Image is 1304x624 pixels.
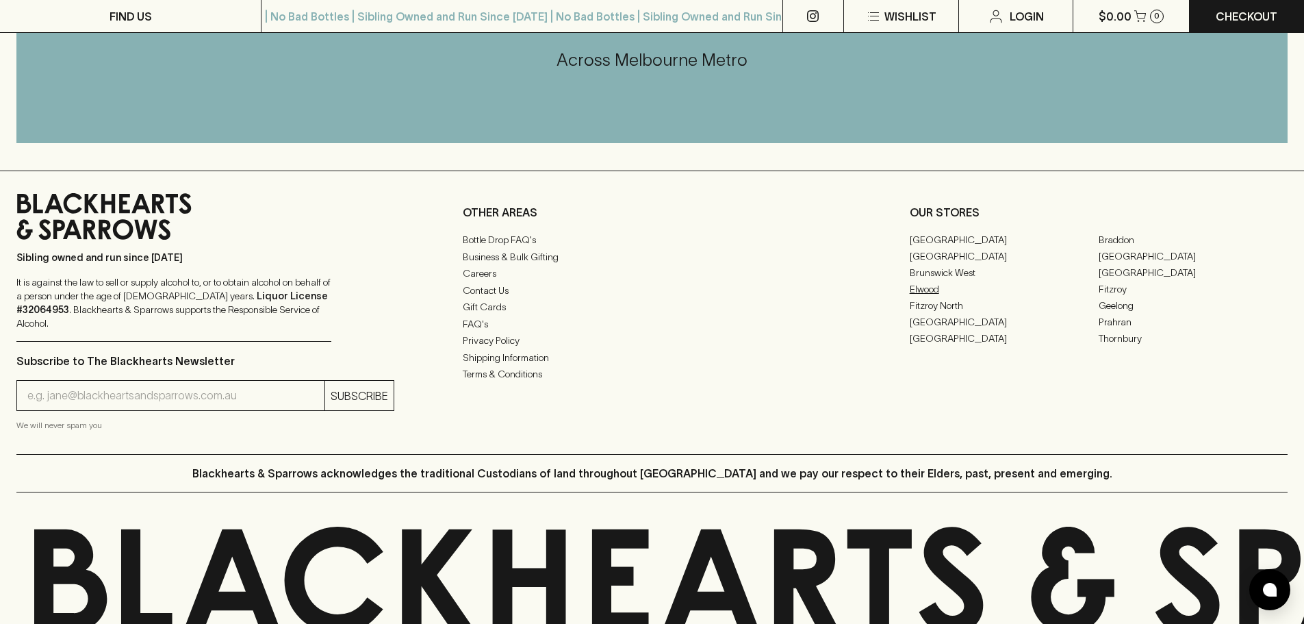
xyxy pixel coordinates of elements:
[1099,264,1288,281] a: [GEOGRAPHIC_DATA]
[463,349,841,366] a: Shipping Information
[910,264,1099,281] a: Brunswick West
[463,316,841,332] a: FAQ's
[331,388,388,404] p: SUBSCRIBE
[884,8,936,25] p: Wishlist
[1099,281,1288,297] a: Fitzroy
[1099,248,1288,264] a: [GEOGRAPHIC_DATA]
[1010,8,1044,25] p: Login
[1099,314,1288,330] a: Prahran
[1099,232,1288,248] a: Braddon
[192,465,1112,482] p: Blackhearts & Sparrows acknowledges the traditional Custodians of land throughout [GEOGRAPHIC_DAT...
[16,353,394,369] p: Subscribe to The Blackhearts Newsletter
[1154,12,1160,20] p: 0
[463,204,841,221] p: OTHER AREAS
[463,232,841,249] a: Bottle Drop FAQ's
[16,251,331,264] p: Sibling owned and run since [DATE]
[910,297,1099,314] a: Fitzroy North
[910,232,1099,248] a: [GEOGRAPHIC_DATA]
[1216,8,1277,25] p: Checkout
[1263,583,1277,597] img: bubble-icon
[463,299,841,316] a: Gift Cards
[463,266,841,282] a: Careers
[463,282,841,299] a: Contact Us
[1099,8,1132,25] p: $0.00
[27,385,324,407] input: e.g. jane@blackheartsandsparrows.com.au
[110,8,152,25] p: FIND US
[16,419,394,432] p: We will never spam you
[463,366,841,383] a: Terms & Conditions
[910,330,1099,347] a: [GEOGRAPHIC_DATA]
[463,249,841,265] a: Business & Bulk Gifting
[325,381,394,410] button: SUBSCRIBE
[16,275,331,330] p: It is against the law to sell or supply alcohol to, or to obtain alcohol on behalf of a person un...
[910,281,1099,297] a: Elwood
[910,314,1099,330] a: [GEOGRAPHIC_DATA]
[1099,297,1288,314] a: Geelong
[463,333,841,349] a: Privacy Policy
[910,248,1099,264] a: [GEOGRAPHIC_DATA]
[910,204,1288,221] p: OUR STORES
[16,49,1288,71] h5: Across Melbourne Metro
[1099,330,1288,347] a: Thornbury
